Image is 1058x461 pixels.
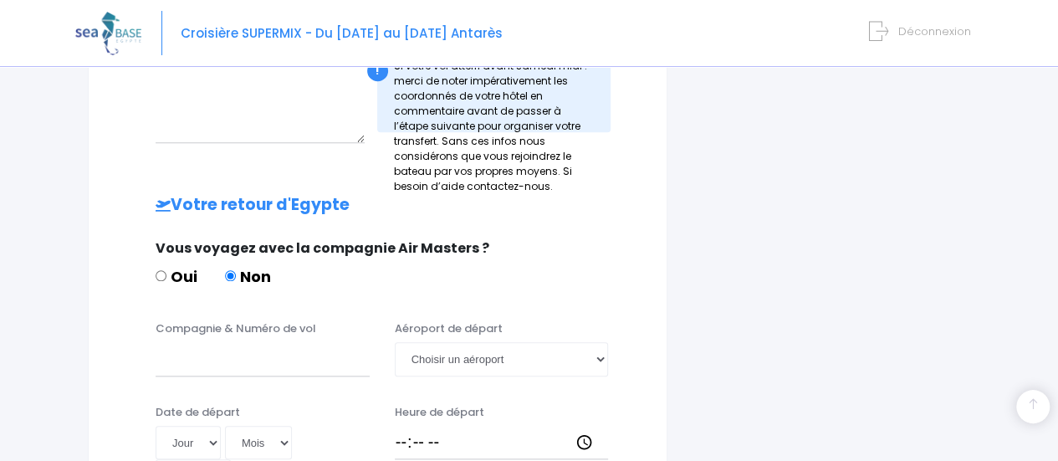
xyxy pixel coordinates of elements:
h2: Votre retour d'Egypte [122,196,633,215]
input: Non [225,270,236,281]
label: Non [225,265,271,288]
span: Déconnexion [898,23,971,39]
label: Compagnie & Numéro de vol [156,320,316,337]
div: ! [367,60,388,81]
label: Oui [156,265,197,288]
span: Vous voyagez avec la compagnie Air Masters ? [156,238,489,258]
label: Date de départ [156,404,240,421]
input: Oui [156,270,166,281]
label: Heure de départ [395,404,484,421]
span: Croisière SUPERMIX - Du [DATE] au [DATE] Antarès [181,24,503,42]
label: Aéroport de départ [395,320,503,337]
div: Si votre vol atterri avant samedi midi : merci de noter impérativement les coordonnés de votre hô... [377,49,611,132]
